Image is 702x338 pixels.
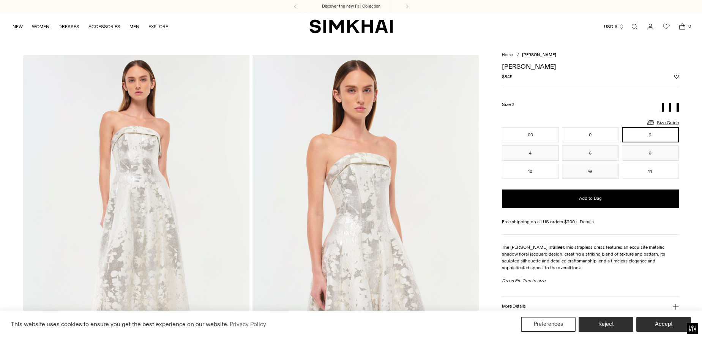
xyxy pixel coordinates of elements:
[659,19,674,34] a: Wishlist
[622,164,679,179] button: 14
[517,52,519,58] div: /
[562,164,619,179] button: 12
[502,127,559,142] button: 00
[674,74,679,79] button: Add to Wishlist
[502,101,514,108] label: Size:
[622,145,679,161] button: 8
[502,52,513,57] a: Home
[622,127,679,142] button: 2
[229,319,267,330] a: Privacy Policy (opens in a new tab)
[636,317,691,332] button: Accept
[88,18,120,35] a: ACCESSORIES
[502,63,679,70] h1: [PERSON_NAME]
[675,19,690,34] a: Open cart modal
[562,145,619,161] button: 6
[627,19,642,34] a: Open search modal
[502,244,679,271] p: The [PERSON_NAME] in This strapless dress features an exquisite metallic shadow floral jacquard d...
[522,52,556,57] span: [PERSON_NAME]
[646,118,679,127] a: Size Guide
[148,18,168,35] a: EXPLORE
[11,321,229,328] span: This website uses cookies to ensure you get the best experience on our website.
[502,190,679,208] button: Add to Bag
[502,145,559,161] button: 4
[512,102,514,107] span: 2
[32,18,49,35] a: WOMEN
[309,19,393,34] a: SIMKHAI
[643,19,658,34] a: Go to the account page
[562,127,619,142] button: 0
[552,245,565,250] strong: Silver.
[129,18,139,35] a: MEN
[502,278,546,283] em: Dress Fit: True to size.
[502,304,526,309] h3: More Details
[579,317,633,332] button: Reject
[604,18,624,35] button: USD $
[579,195,602,202] span: Add to Bag
[686,23,693,30] span: 0
[502,73,513,80] span: $845
[502,297,679,316] button: More Details
[502,218,679,225] div: Free shipping on all US orders $200+
[580,218,594,225] a: Details
[322,3,380,9] a: Discover the new Fall Collection
[502,52,679,58] nav: breadcrumbs
[13,18,23,35] a: NEW
[58,18,79,35] a: DRESSES
[502,164,559,179] button: 10
[521,317,576,332] button: Preferences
